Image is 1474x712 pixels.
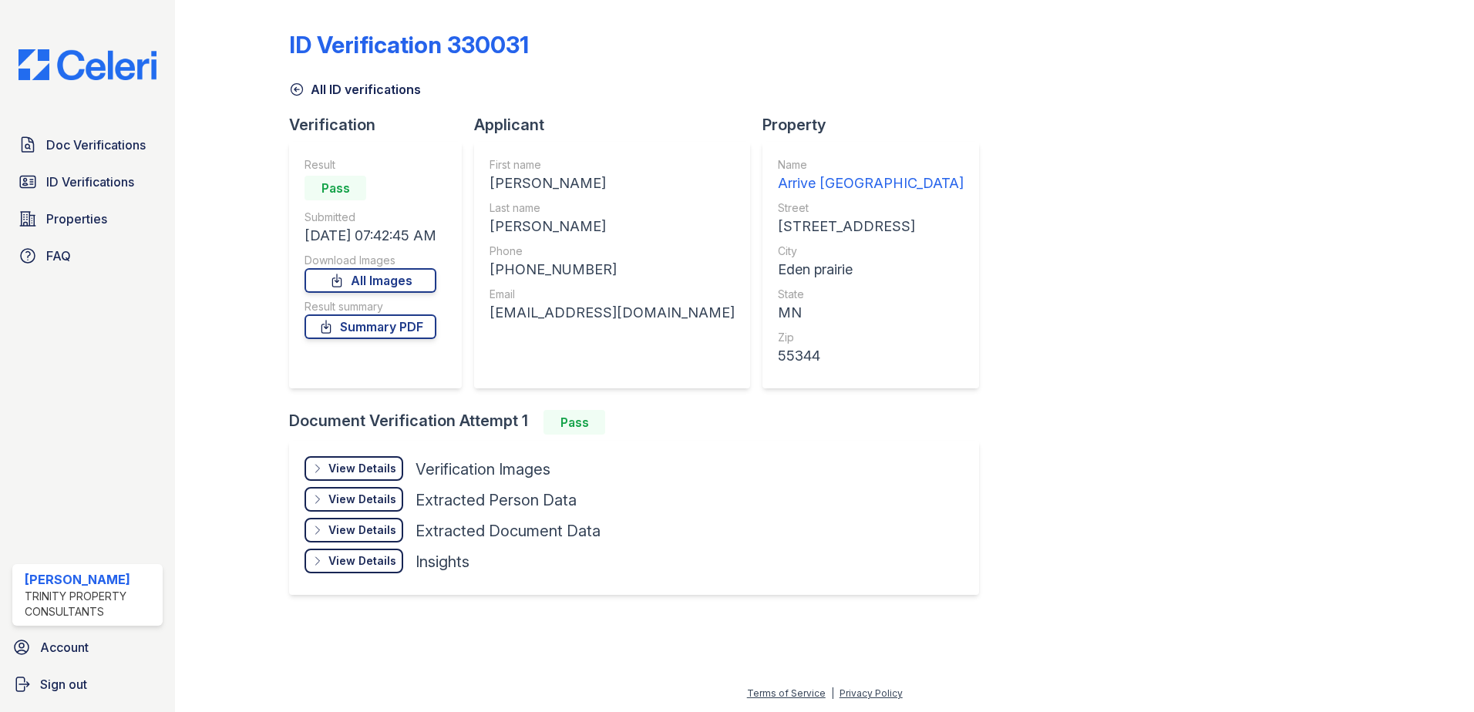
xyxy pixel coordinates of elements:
div: State [778,287,964,302]
div: Submitted [305,210,436,225]
div: Insights [416,551,469,573]
div: Document Verification Attempt 1 [289,410,991,435]
a: All Images [305,268,436,293]
div: View Details [328,553,396,569]
div: Pass [543,410,605,435]
div: Arrive [GEOGRAPHIC_DATA] [778,173,964,194]
div: Last name [490,200,735,216]
div: Download Images [305,253,436,268]
div: Name [778,157,964,173]
div: Email [490,287,735,302]
div: [PERSON_NAME] [490,216,735,237]
div: Verification Images [416,458,550,480]
div: View Details [328,461,396,476]
span: Properties [46,210,107,228]
div: 55344 [778,345,964,367]
div: Street [778,200,964,216]
img: CE_Logo_Blue-a8612792a0a2168367f1c8372b55b34899dd931a85d93a1a3d3e32e68fde9ad4.png [6,49,169,80]
div: [PHONE_NUMBER] [490,259,735,280]
div: ID Verification 330031 [289,31,529,59]
div: Extracted Person Data [416,489,577,511]
div: [EMAIL_ADDRESS][DOMAIN_NAME] [490,302,735,324]
div: Pass [305,176,366,200]
div: Trinity Property Consultants [25,589,156,620]
div: First name [490,157,735,173]
span: Doc Verifications [46,136,146,154]
a: Account [6,632,169,663]
a: FAQ [12,240,163,271]
div: Applicant [474,114,762,136]
a: Properties [12,203,163,234]
a: All ID verifications [289,80,421,99]
a: Privacy Policy [840,687,903,699]
a: Name Arrive [GEOGRAPHIC_DATA] [778,157,964,194]
div: Zip [778,330,964,345]
div: Result summary [305,299,436,314]
div: MN [778,302,964,324]
div: [STREET_ADDRESS] [778,216,964,237]
div: Extracted Document Data [416,520,601,542]
a: Summary PDF [305,314,436,339]
div: Verification [289,114,474,136]
div: Eden prairie [778,259,964,280]
div: [PERSON_NAME] [490,173,735,194]
span: Account [40,638,89,657]
a: Terms of Service [747,687,826,699]
span: FAQ [46,247,71,265]
div: City [778,243,964,259]
a: Doc Verifications [12,129,163,160]
a: Sign out [6,669,169,700]
div: Phone [490,243,735,259]
div: Result [305,157,436,173]
div: Property [762,114,991,136]
span: ID Verifications [46,173,134,191]
div: | [831,687,834,699]
div: [PERSON_NAME] [25,570,156,589]
div: View Details [328,492,396,507]
a: ID Verifications [12,166,163,197]
div: View Details [328,522,396,538]
span: Sign out [40,675,87,694]
div: [DATE] 07:42:45 AM [305,225,436,247]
